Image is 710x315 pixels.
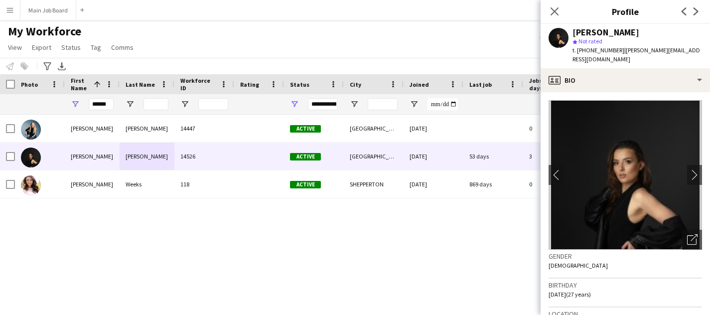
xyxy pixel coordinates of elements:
[120,115,174,142] div: [PERSON_NAME]
[32,43,51,52] span: Export
[180,77,216,92] span: Workforce ID
[541,5,710,18] h3: Profile
[290,100,299,109] button: Open Filter Menu
[71,100,80,109] button: Open Filter Menu
[57,41,85,54] a: Status
[143,98,168,110] input: Last Name Filter Input
[469,81,492,88] span: Last job
[578,37,602,45] span: Not rated
[290,181,321,188] span: Active
[8,24,81,39] span: My Workforce
[111,43,134,52] span: Comms
[180,100,189,109] button: Open Filter Menu
[523,115,588,142] div: 0
[404,170,463,198] div: [DATE]
[368,98,398,110] input: City Filter Input
[71,77,90,92] span: First Name
[682,230,702,250] div: Open photos pop-in
[120,170,174,198] div: Weeks
[21,148,41,167] img: Amelia Rushton
[4,41,26,54] a: View
[427,98,457,110] input: Joined Filter Input
[541,68,710,92] div: Bio
[523,170,588,198] div: 0
[20,0,76,20] button: Main Job Board
[404,143,463,170] div: [DATE]
[344,143,404,170] div: [GEOGRAPHIC_DATA]
[572,46,624,54] span: t. [PHONE_NUMBER]
[572,28,639,37] div: [PERSON_NAME]
[107,41,138,54] a: Comms
[549,262,608,269] span: [DEMOGRAPHIC_DATA]
[174,143,234,170] div: 14526
[120,143,174,170] div: [PERSON_NAME]
[65,170,120,198] div: [PERSON_NAME]
[87,41,105,54] a: Tag
[91,43,101,52] span: Tag
[240,81,259,88] span: Rating
[463,143,523,170] div: 53 days
[404,115,463,142] div: [DATE]
[572,46,700,63] span: | [PERSON_NAME][EMAIL_ADDRESS][DOMAIN_NAME]
[549,291,591,298] span: [DATE] (27 years)
[350,81,361,88] span: City
[290,153,321,160] span: Active
[344,115,404,142] div: [GEOGRAPHIC_DATA]
[126,81,155,88] span: Last Name
[290,125,321,133] span: Active
[21,120,41,140] img: Amelia Browne
[65,143,120,170] div: [PERSON_NAME]
[21,81,38,88] span: Photo
[41,60,53,72] app-action-btn: Advanced filters
[463,170,523,198] div: 869 days
[56,60,68,72] app-action-btn: Export XLSX
[410,100,419,109] button: Open Filter Menu
[549,100,702,250] img: Crew avatar or photo
[21,175,41,195] img: Amelia Weeks
[174,115,234,142] div: 14447
[529,77,570,92] span: Jobs (last 90 days)
[198,98,228,110] input: Workforce ID Filter Input
[549,252,702,261] h3: Gender
[350,100,359,109] button: Open Filter Menu
[290,81,309,88] span: Status
[8,43,22,52] span: View
[65,115,120,142] div: [PERSON_NAME]
[89,98,114,110] input: First Name Filter Input
[126,100,135,109] button: Open Filter Menu
[410,81,429,88] span: Joined
[61,43,81,52] span: Status
[523,143,588,170] div: 3
[28,41,55,54] a: Export
[174,170,234,198] div: 118
[344,170,404,198] div: SHEPPERTON
[549,281,702,290] h3: Birthday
